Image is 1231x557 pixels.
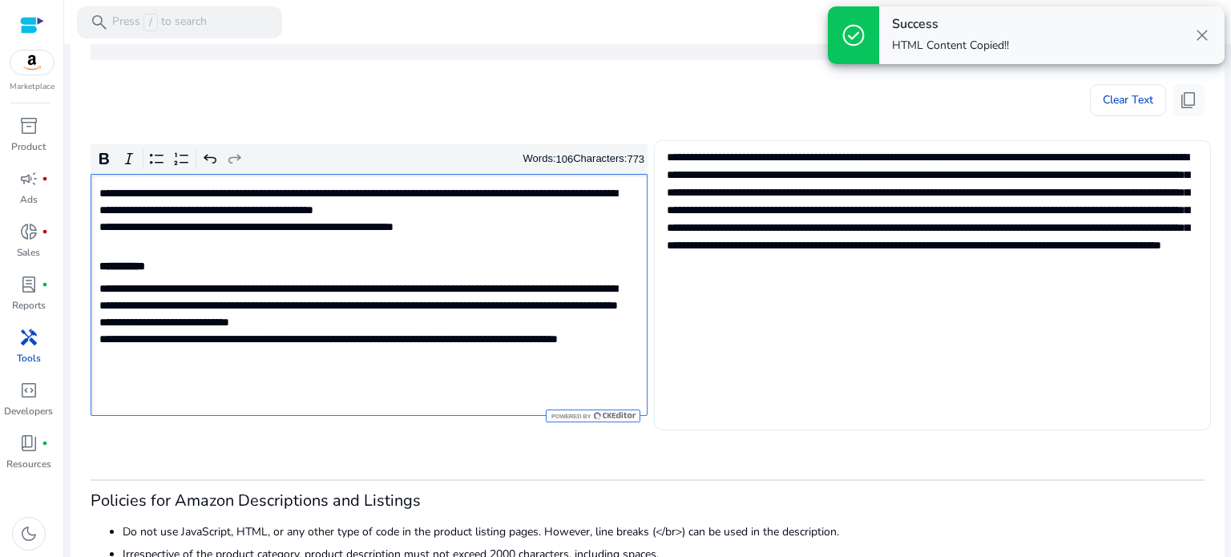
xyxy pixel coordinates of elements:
span: donut_small [19,222,38,241]
div: Words: Characters: [523,149,645,169]
label: 773 [627,153,644,165]
p: Developers [4,404,53,418]
span: fiber_manual_record [42,176,48,182]
p: Product [11,139,46,154]
span: check_circle [841,22,866,48]
span: close [1193,26,1212,45]
span: search [90,13,109,32]
div: Editor toolbar [91,144,648,175]
p: Ads [20,192,38,207]
img: amazon.svg [10,50,54,75]
span: campaign [19,169,38,188]
button: content_copy [1172,84,1205,116]
p: Reports [12,298,46,313]
span: handyman [19,328,38,347]
p: Press to search [112,14,207,31]
span: Clear Text [1103,84,1153,116]
li: Do not use JavaScript, HTML, or any other type of code in the product listing pages. However, lin... [123,523,1205,540]
p: Tools [17,351,41,365]
span: dark_mode [19,524,38,543]
span: book_4 [19,434,38,453]
h4: Success [892,17,1009,32]
label: 106 [556,153,574,165]
span: code_blocks [19,381,38,400]
div: Rich Text Editor. Editing area: main. Press Alt+0 for help. [91,174,648,416]
p: Resources [6,457,51,471]
span: / [143,14,158,31]
span: fiber_manual_record [42,440,48,446]
p: Sales [17,245,40,260]
span: inventory_2 [19,116,38,135]
button: Clear Text [1090,84,1166,116]
span: fiber_manual_record [42,281,48,288]
span: Powered by [550,413,591,420]
span: content_copy [1179,91,1198,110]
h3: Policies for Amazon Descriptions and Listings [91,491,1205,511]
span: lab_profile [19,275,38,294]
span: fiber_manual_record [42,228,48,235]
p: HTML Content Copied!! [892,38,1009,54]
p: Marketplace [10,81,54,93]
